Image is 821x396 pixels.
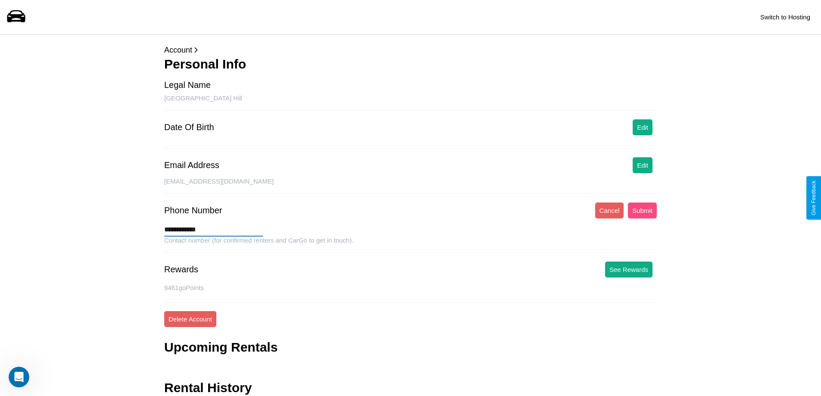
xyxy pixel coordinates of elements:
[633,157,652,173] button: Edit
[164,178,657,194] div: [EMAIL_ADDRESS][DOMAIN_NAME]
[164,206,222,215] div: Phone Number
[628,203,657,218] button: Submit
[164,80,211,90] div: Legal Name
[595,203,624,218] button: Cancel
[164,237,657,253] div: Contact number (for confirmed renters and CarGo to get in touch).
[633,119,652,135] button: Edit
[164,43,657,57] p: Account
[164,122,214,132] div: Date Of Birth
[164,340,278,355] h3: Upcoming Rentals
[164,94,657,111] div: [GEOGRAPHIC_DATA] Hill
[164,160,219,170] div: Email Address
[9,367,29,387] iframe: Intercom live chat
[164,380,252,395] h3: Rental History
[811,181,817,215] div: Give Feedback
[605,262,652,278] button: See Rewards
[164,311,216,327] button: Delete Account
[164,57,657,72] h3: Personal Info
[756,9,815,25] button: Switch to Hosting
[164,282,657,293] p: 9461 goPoints
[164,265,198,274] div: Rewards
